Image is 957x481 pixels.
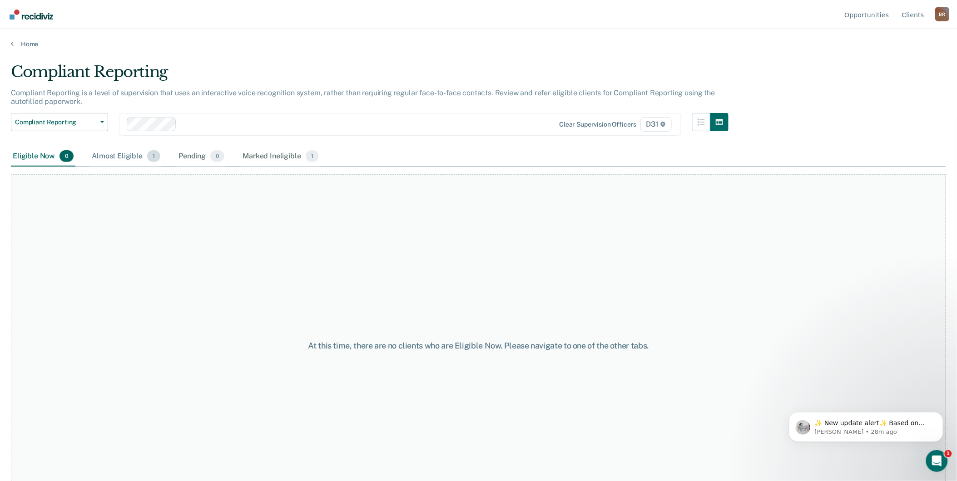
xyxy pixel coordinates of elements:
iframe: Intercom notifications message [775,393,957,456]
span: Compliant Reporting [15,118,97,126]
span: 1 [945,450,952,457]
img: Recidiviz [10,10,53,20]
p: Message from Kim, sent 28m ago [40,35,157,43]
iframe: Intercom live chat [926,450,948,472]
div: Almost Eligible1 [90,147,162,167]
a: Home [11,40,946,48]
span: ✨ New update alert✨ Based on your feedback, we've made a few updates we wanted to share. 1. We ha... [40,26,156,205]
span: 0 [60,150,74,162]
span: 1 [306,150,319,162]
div: Eligible Now0 [11,147,75,167]
span: 1 [147,150,160,162]
div: At this time, there are no clients who are Eligible Now. Please navigate to one of the other tabs. [245,341,712,351]
button: Profile dropdown button [935,7,950,21]
div: B R [935,7,950,21]
div: Marked Ineligible1 [241,147,321,167]
button: Compliant Reporting [11,113,108,131]
div: Compliant Reporting [11,63,729,88]
p: Compliant Reporting is a level of supervision that uses an interactive voice recognition system, ... [11,88,715,106]
div: Clear supervision officers [559,121,636,128]
div: Pending0 [177,147,226,167]
span: 0 [210,150,224,162]
span: D31 [640,117,672,132]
